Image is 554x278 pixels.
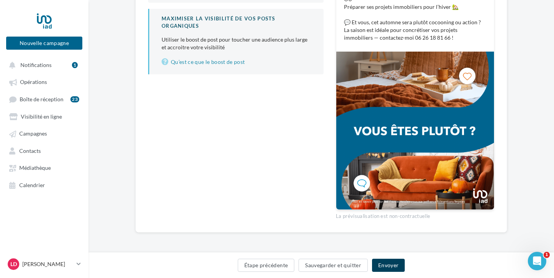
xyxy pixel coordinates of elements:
[21,113,62,120] span: Visibilité en ligne
[5,58,81,72] button: Notifications 1
[19,165,51,171] span: Médiathèque
[5,92,84,106] a: Boîte de réception23
[20,79,47,85] span: Opérations
[70,96,79,102] div: 23
[544,252,550,258] span: 1
[336,210,494,220] div: La prévisualisation est non-contractuelle
[238,259,295,272] button: Étape précédente
[528,252,546,270] iframe: Intercom live chat
[20,96,63,102] span: Boîte de réception
[6,37,82,50] button: Nouvelle campagne
[5,161,84,174] a: Médiathèque
[19,147,41,154] span: Contacts
[5,109,84,123] a: Visibilité en ligne
[22,260,73,268] p: [PERSON_NAME]
[5,126,84,140] a: Campagnes
[20,62,52,68] span: Notifications
[19,131,47,137] span: Campagnes
[19,182,45,188] span: Calendrier
[162,36,311,51] p: Utiliser le boost de post pour toucher une audience plus large et accroitre votre visibilité
[162,15,311,29] div: Maximiser la visibilité de vos posts organiques
[162,57,311,67] a: Qu’est ce que le boost de post
[5,178,84,192] a: Calendrier
[5,75,84,89] a: Opérations
[6,257,82,271] a: LD [PERSON_NAME]
[10,260,17,268] span: LD
[5,144,84,157] a: Contacts
[372,259,405,272] button: Envoyer
[299,259,368,272] button: Sauvegarder et quitter
[72,62,78,68] div: 1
